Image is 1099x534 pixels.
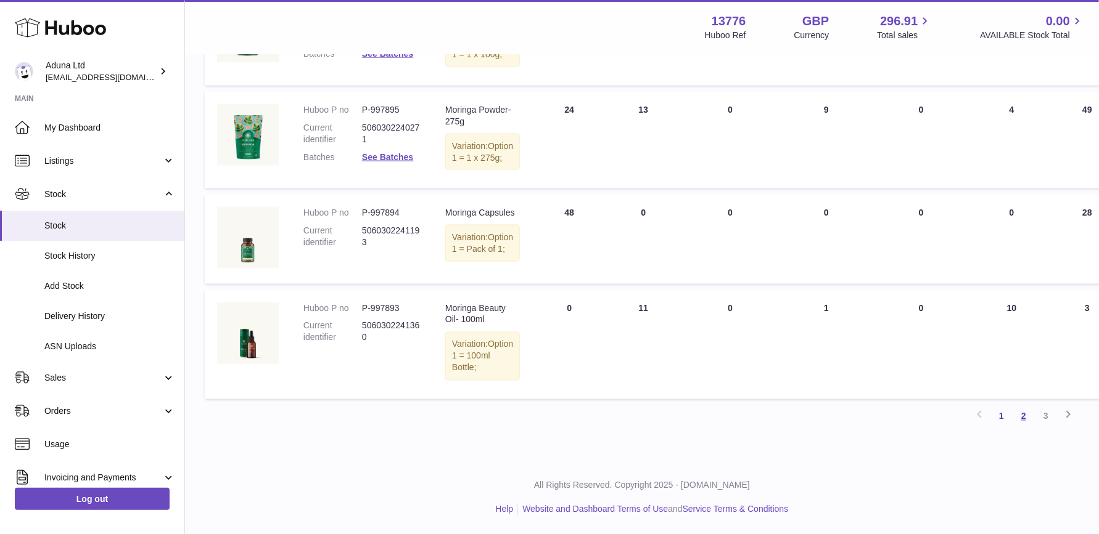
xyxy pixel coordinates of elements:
span: 0.00 [1046,13,1070,30]
a: 2 [1013,405,1035,427]
td: 9 [780,92,873,189]
span: Orders [44,405,162,417]
a: Service Terms & Conditions [683,504,789,514]
td: 0 [680,92,780,189]
td: 0 [606,195,680,284]
dd: P-997894 [362,207,421,219]
td: 0 [532,290,606,398]
td: 1 [780,290,873,398]
td: 4 [970,92,1054,189]
a: 0.00 AVAILABLE Stock Total [980,13,1084,41]
div: Currency [794,30,829,41]
span: Listings [44,155,162,167]
td: 13 [606,92,680,189]
a: 3 [1035,405,1057,427]
a: Log out [15,488,170,510]
span: Stock [44,188,162,200]
span: Sales [44,372,162,384]
span: ASN Uploads [44,341,175,352]
dt: Current identifier [303,225,362,248]
div: Variation: [445,225,520,262]
td: 24 [532,92,606,189]
td: 11 [606,290,680,398]
dt: Huboo P no [303,104,362,116]
span: Stock [44,220,175,232]
a: See Batches [362,152,413,162]
td: 0 [780,195,873,284]
span: Invoicing and Payments [44,472,162,483]
dt: Huboo P no [303,302,362,314]
span: [EMAIL_ADDRESS][DOMAIN_NAME] [46,72,181,82]
a: 296.91 Total sales [877,13,932,41]
span: Option 1 = 1 x 275g; [452,141,513,163]
a: Website and Dashboard Terms of Use [522,504,668,514]
img: product image [217,104,279,166]
span: Usage [44,439,175,450]
span: Total sales [877,30,932,41]
div: Variation: [445,134,520,171]
img: product image [217,302,279,364]
dt: Huboo P no [303,207,362,219]
span: 0 [919,105,924,115]
div: Moringa Capsules [445,207,520,219]
span: 0 [919,303,924,313]
span: Delivery History [44,310,175,322]
div: Moringa Beauty Oil- 100ml [445,302,520,326]
dt: Batches [303,152,362,163]
td: 0 [680,195,780,284]
span: Stock History [44,250,175,262]
div: Aduna Ltd [46,60,157,83]
td: 10 [970,290,1054,398]
dd: 5060302240271 [362,122,421,145]
span: Option 1 = 1 x 100g; [452,38,513,59]
a: Help [496,504,514,514]
span: Add Stock [44,280,175,292]
a: See Batches [362,49,413,59]
div: Moringa Powder- 275g [445,104,520,127]
dd: 5060302241193 [362,225,421,248]
strong: 13776 [712,13,746,30]
span: My Dashboard [44,122,175,134]
td: 0 [970,195,1054,284]
img: foyin.fagbemi@aduna.com [15,62,33,81]
dd: 5060302241360 [362,320,421,344]
span: Option 1 = 100ml Bottle; [452,339,513,373]
div: Huboo Ref [705,30,746,41]
span: 0 [919,208,924,217]
dt: Current identifier [303,122,362,145]
td: 0 [680,290,780,398]
dd: P-997893 [362,302,421,314]
img: product image [217,207,279,269]
a: 1 [990,405,1013,427]
span: AVAILABLE Stock Total [980,30,1084,41]
li: and [518,504,788,516]
dd: P-997895 [362,104,421,116]
p: All Rights Reserved. Copyright 2025 - [DOMAIN_NAME] [195,480,1089,492]
dt: Current identifier [303,320,362,344]
strong: GBP [802,13,829,30]
span: 296.91 [880,13,918,30]
td: 48 [532,195,606,284]
div: Variation: [445,332,520,381]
